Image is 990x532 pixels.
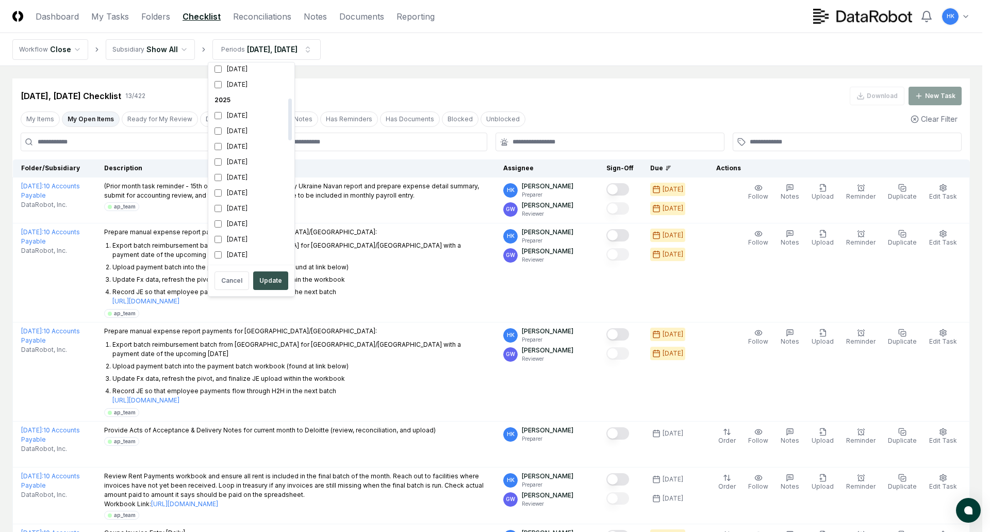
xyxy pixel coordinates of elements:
button: Update [253,271,288,290]
div: [DATE] [210,139,292,154]
div: [DATE] [210,185,292,201]
div: [DATE] [210,61,292,77]
div: [DATE] [210,170,292,185]
div: [DATE] [210,108,292,123]
div: [DATE] [210,123,292,139]
div: [DATE] [210,154,292,170]
div: [DATE] [210,201,292,216]
div: [DATE] [210,77,292,92]
div: [DATE] [210,232,292,247]
div: [DATE] [210,216,292,232]
div: [DATE] [210,247,292,263]
div: 2025 [210,92,292,108]
button: Cancel [214,271,249,290]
